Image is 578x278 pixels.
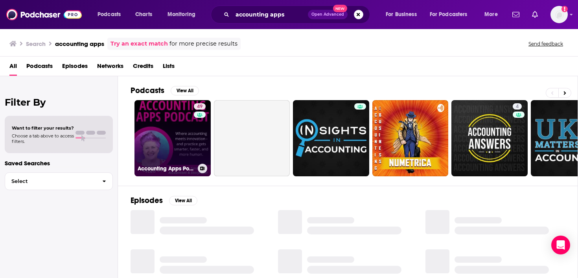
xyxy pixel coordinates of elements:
[430,9,468,20] span: For Podcasters
[12,125,74,131] span: Want to filter your results?
[333,5,347,12] span: New
[169,196,197,205] button: View All
[6,7,82,22] img: Podchaser - Follow, Share and Rate Podcasts
[131,86,199,95] a: PodcastsView All
[171,86,199,95] button: View All
[130,8,157,21] a: Charts
[97,60,123,76] a: Networks
[479,8,508,21] button: open menu
[516,103,519,111] span: 4
[551,236,570,254] div: Open Intercom Messenger
[133,60,153,76] a: Credits
[5,179,96,184] span: Select
[308,10,348,19] button: Open AdvancedNew
[380,8,427,21] button: open menu
[513,103,522,110] a: 4
[550,6,568,23] button: Show profile menu
[131,196,197,205] a: EpisodesView All
[135,9,152,20] span: Charts
[232,8,308,21] input: Search podcasts, credits, & more...
[550,6,568,23] img: User Profile
[169,39,237,48] span: for more precise results
[9,60,17,76] a: All
[5,97,113,108] h2: Filter By
[526,40,565,47] button: Send feedback
[451,100,528,176] a: 4
[484,9,498,20] span: More
[5,172,113,190] button: Select
[92,8,131,21] button: open menu
[162,8,206,21] button: open menu
[98,9,121,20] span: Podcasts
[550,6,568,23] span: Logged in as danikarchmer
[5,159,113,167] p: Saved Searches
[12,133,74,144] span: Choose a tab above to access filters.
[55,40,104,48] h3: accounting apps
[26,60,53,76] a: Podcasts
[425,8,479,21] button: open menu
[138,165,195,172] h3: Accounting Apps Podcast
[529,8,541,21] a: Show notifications dropdown
[386,9,417,20] span: For Business
[131,196,163,205] h2: Episodes
[62,60,88,76] a: Episodes
[110,39,168,48] a: Try an exact match
[509,8,523,21] a: Show notifications dropdown
[131,86,164,95] h2: Podcasts
[168,9,195,20] span: Monitoring
[561,6,568,12] svg: Add a profile image
[218,5,377,24] div: Search podcasts, credits, & more...
[163,60,175,76] a: Lists
[197,103,202,111] span: 49
[26,40,46,48] h3: Search
[134,100,211,176] a: 49Accounting Apps Podcast
[194,103,206,110] a: 49
[311,13,344,16] span: Open Advanced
